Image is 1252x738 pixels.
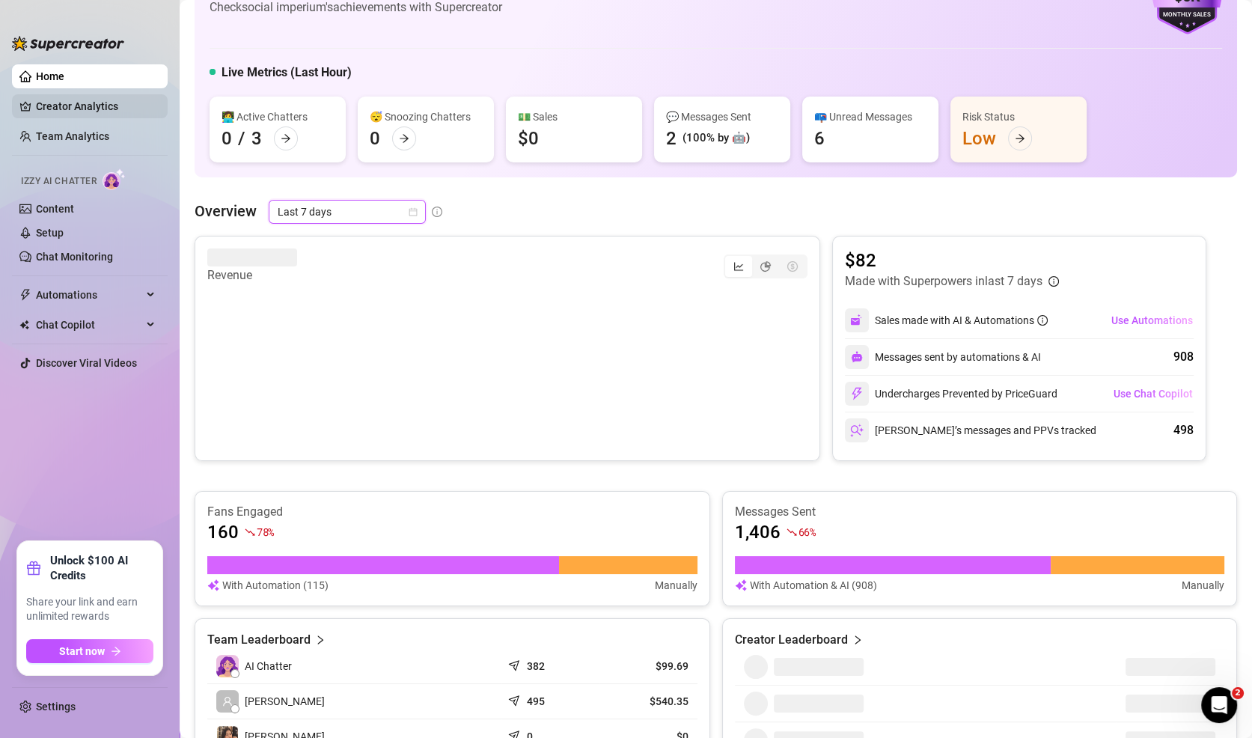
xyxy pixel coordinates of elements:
[1152,10,1222,20] div: Monthly Sales
[222,577,329,594] article: With Automation (115)
[36,313,142,337] span: Chat Copilot
[962,109,1075,125] div: Risk Status
[1111,314,1193,326] span: Use Automations
[1114,388,1193,400] span: Use Chat Copilot
[207,631,311,649] article: Team Leaderboard
[103,168,126,190] img: AI Chatter
[814,109,926,125] div: 📪 Unread Messages
[195,200,257,222] article: Overview
[527,694,545,709] article: 495
[315,631,326,649] span: right
[850,314,864,327] img: svg%3e
[26,561,41,576] span: gift
[370,126,380,150] div: 0
[735,577,747,594] img: svg%3e
[750,577,877,594] article: With Automation & AI (908)
[845,272,1042,290] article: Made with Superpowers in last 7 days
[735,520,781,544] article: 1,406
[432,207,442,217] span: info-circle
[26,639,153,663] button: Start nowarrow-right
[735,631,848,649] article: Creator Leaderboard
[875,312,1048,329] div: Sales made with AI & Automations
[845,418,1096,442] div: [PERSON_NAME]’s messages and PPVs tracked
[527,659,545,674] article: 382
[1182,577,1224,594] article: Manually
[1113,382,1194,406] button: Use Chat Copilot
[19,320,29,330] img: Chat Copilot
[207,504,697,520] article: Fans Engaged
[798,525,816,539] span: 66 %
[12,36,124,51] img: logo-BBDzfeDw.svg
[245,658,292,674] span: AI Chatter
[207,577,219,594] img: svg%3e
[852,631,863,649] span: right
[850,387,864,400] img: svg%3e
[36,130,109,142] a: Team Analytics
[724,254,807,278] div: segmented control
[36,203,74,215] a: Content
[207,266,297,284] article: Revenue
[222,696,233,707] span: user
[850,424,864,437] img: svg%3e
[222,109,334,125] div: 👩‍💻 Active Chatters
[26,595,153,624] span: Share your link and earn unlimited rewards
[278,201,417,223] span: Last 7 days
[733,261,744,272] span: line-chart
[36,701,76,713] a: Settings
[251,126,262,150] div: 3
[851,351,863,363] img: svg%3e
[21,174,97,189] span: Izzy AI Chatter
[787,527,797,537] span: fall
[683,129,750,147] div: (100% by 🤖)
[409,207,418,216] span: calendar
[222,64,352,82] h5: Live Metrics (Last Hour)
[666,126,677,150] div: 2
[399,133,409,144] span: arrow-right
[608,659,688,674] article: $99.69
[814,126,825,150] div: 6
[36,283,142,307] span: Automations
[1173,348,1194,366] div: 908
[735,504,1225,520] article: Messages Sent
[370,109,482,125] div: 😴 Snoozing Chatters
[245,693,325,710] span: [PERSON_NAME]
[207,520,239,544] article: 160
[216,655,239,677] img: izzy-ai-chatter-avatar-DDCN_rTZ.svg
[1037,315,1048,326] span: info-circle
[245,527,255,537] span: fall
[518,126,539,150] div: $0
[760,261,771,272] span: pie-chart
[845,248,1059,272] article: $82
[36,251,113,263] a: Chat Monitoring
[1015,133,1025,144] span: arrow-right
[508,692,523,707] span: send
[666,109,778,125] div: 💬 Messages Sent
[36,227,64,239] a: Setup
[111,646,121,656] span: arrow-right
[518,109,630,125] div: 💵 Sales
[508,656,523,671] span: send
[222,126,232,150] div: 0
[787,261,798,272] span: dollar-circle
[36,94,156,118] a: Creator Analytics
[50,553,153,583] strong: Unlock $100 AI Credits
[19,289,31,301] span: thunderbolt
[845,382,1057,406] div: Undercharges Prevented by PriceGuard
[1232,687,1244,699] span: 2
[1048,276,1059,287] span: info-circle
[36,357,137,369] a: Discover Viral Videos
[1111,308,1194,332] button: Use Automations
[608,694,688,709] article: $540.35
[1201,687,1237,723] iframe: Intercom live chat
[36,70,64,82] a: Home
[257,525,274,539] span: 78 %
[59,645,105,657] span: Start now
[845,345,1041,369] div: Messages sent by automations & AI
[1173,421,1194,439] div: 498
[281,133,291,144] span: arrow-right
[655,577,697,594] article: Manually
